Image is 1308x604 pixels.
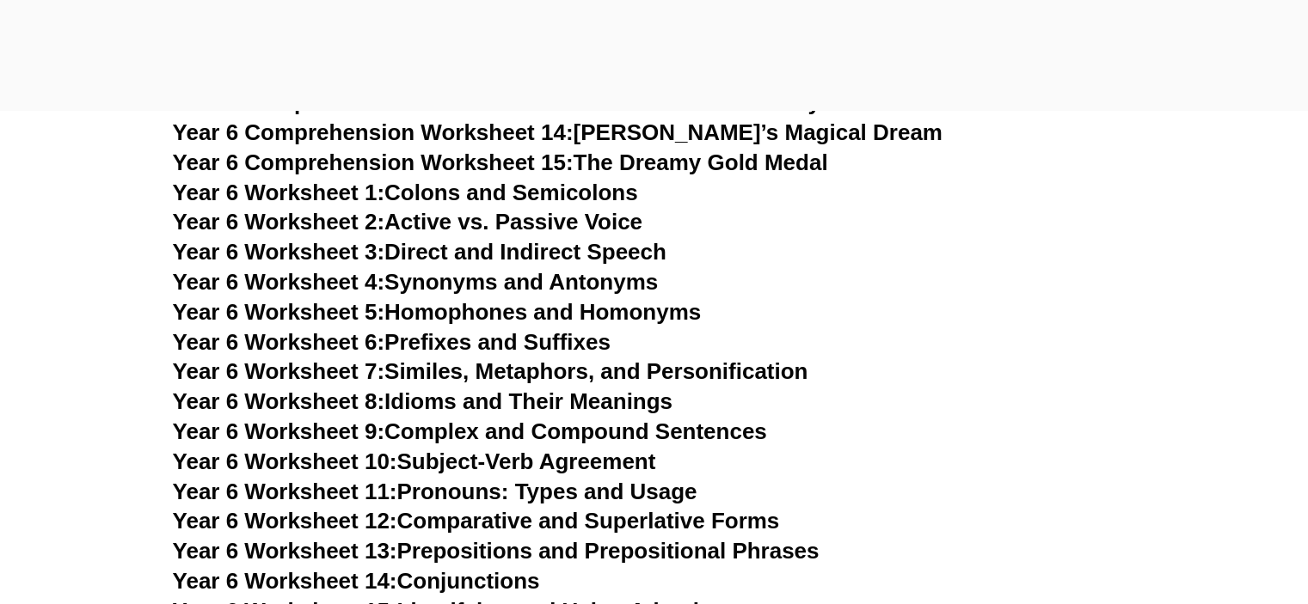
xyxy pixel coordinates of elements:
span: Year 6 Worksheet 1: [173,180,385,205]
a: Year 6 Worksheet 12:Comparative and Superlative Forms [173,508,780,534]
span: Year 6 Worksheet 9: [173,418,385,444]
span: Year 6 Worksheet 11: [173,479,397,504]
a: Year 6 Worksheet 3:Direct and Indirect Speech [173,239,666,265]
span: Year 6 Worksheet 3: [173,239,385,265]
span: Year 6 Comprehension Worksheet 14: [173,119,574,145]
a: Year 6 Worksheet 7:Similes, Metaphors, and Personification [173,358,808,384]
a: Year 6 Worksheet 11:Pronouns: Types and Usage [173,479,697,504]
span: Year 6 Comprehension Worksheet 15: [173,149,574,175]
span: Year 6 Worksheet 10: [173,448,397,474]
span: Year 6 Worksheet 7: [173,358,385,384]
span: Year 6 Worksheet 5: [173,299,385,325]
a: Year 6 Worksheet 8:Idioms and Their Meanings [173,388,672,414]
a: Year 6 Worksheet 1:Colons and Semicolons [173,180,638,205]
a: Year 6 Worksheet 10:Subject-Verb Agreement [173,448,656,474]
a: Year 6 Comprehension Worksheet 15:The Dreamy Gold Medal [173,149,828,175]
span: Year 6 Worksheet 13: [173,538,397,564]
span: Year 6 Worksheet 14: [173,568,397,594]
a: Year 6 Worksheet 9:Complex and Compound Sentences [173,418,767,444]
a: Year 6 Worksheet 4:Synonyms and Antonyms [173,269,659,295]
a: Year 6 Worksheet 2:Active vs. Passive Voice [173,209,642,235]
a: Year 6 Worksheet 5:Homophones and Homonyms [173,299,702,325]
span: Year 6 Worksheet 8: [173,388,385,414]
span: Year 6 Worksheet 4: [173,269,385,295]
a: Year 6 Worksheet 13:Prepositions and Prepositional Phrases [173,538,820,564]
a: Year 6 Comprehension Worksheet 14:[PERSON_NAME]’s Magical Dream [173,119,943,145]
span: Year 6 Worksheet 2: [173,209,385,235]
span: Year 6 Worksheet 6: [173,329,385,355]
a: Year 6 Worksheet 6:Prefixes and Suffixes [173,329,611,355]
span: Year 6 Worksheet 12: [173,508,397,534]
iframe: Chat Widget [1022,411,1308,604]
a: Year 6 Worksheet 14:Conjunctions [173,568,540,594]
